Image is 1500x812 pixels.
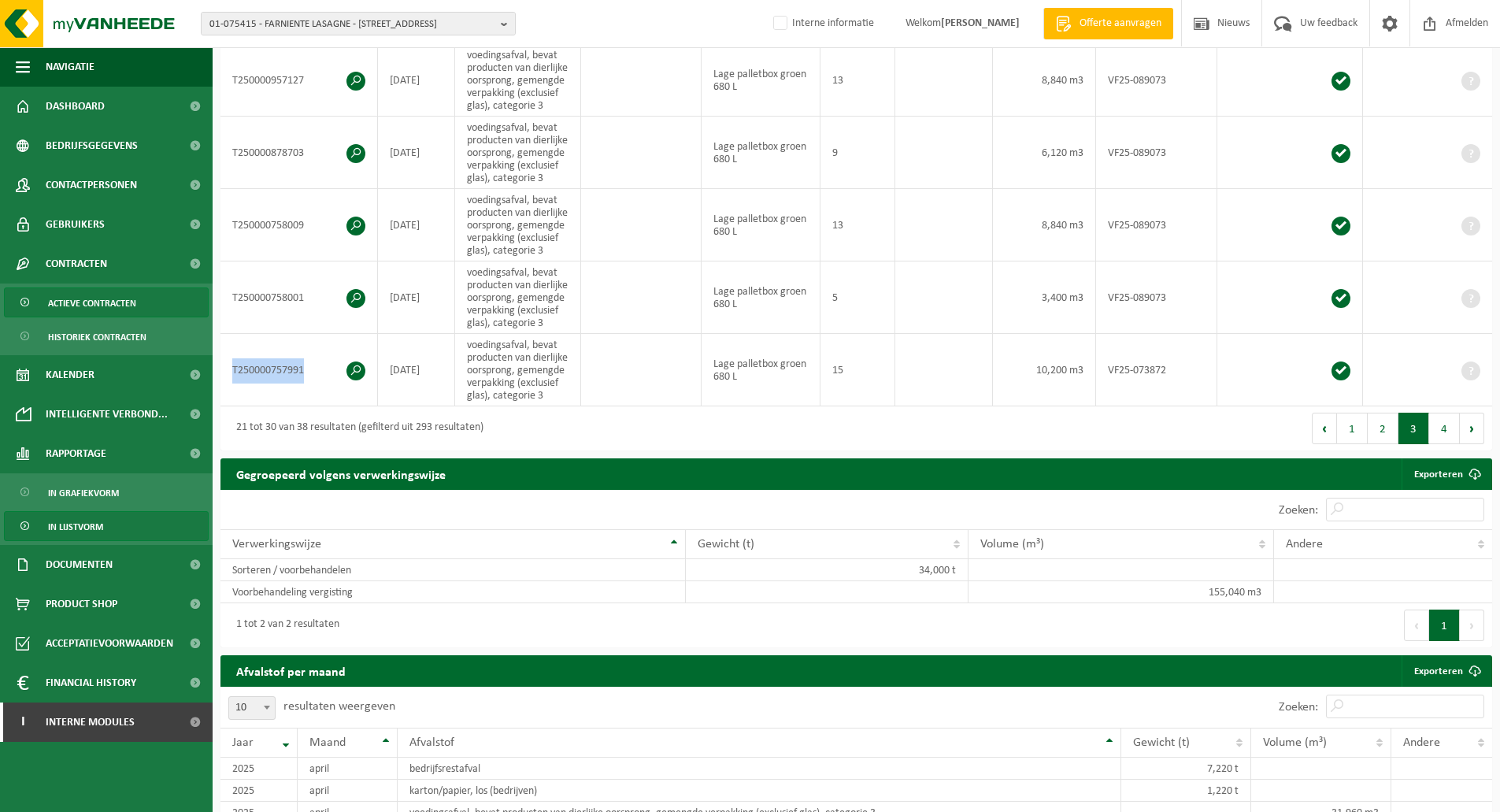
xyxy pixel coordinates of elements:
[1312,413,1337,444] button: Previous
[46,584,117,624] span: Product Shop
[1429,413,1460,444] button: 4
[1460,413,1484,444] button: Next
[686,559,969,581] td: 34,000 t
[1398,413,1429,444] button: 3
[220,117,378,189] td: T250000878703
[820,334,896,406] td: 15
[455,44,581,117] td: voedingsafval, bevat producten van dierlijke oorsprong, gemengde verpakking (exclusief glas), cat...
[46,395,168,434] span: Intelligente verbond...
[1043,8,1173,39] a: Offerte aanvragen
[228,611,339,640] div: 1 tot 2 van 2 resultaten
[48,512,103,542] span: In lijstvorm
[1121,780,1251,802] td: 1,220 t
[1429,610,1460,641] button: 1
[1368,413,1398,444] button: 2
[378,189,455,261] td: [DATE]
[993,117,1097,189] td: 6,120 m3
[1279,504,1318,517] label: Zoeken:
[46,165,137,205] span: Contactpersonen
[455,261,581,334] td: voedingsafval, bevat producten van dierlijke oorsprong, gemengde verpakking (exclusief glas), cat...
[229,697,275,719] span: 10
[993,334,1097,406] td: 10,200 m3
[220,758,298,780] td: 2025
[4,321,209,351] a: Historiek contracten
[1279,701,1318,714] label: Zoeken:
[220,581,686,603] td: Voorbehandeling vergisting
[1096,334,1217,406] td: VF25-073872
[702,334,820,406] td: Lage palletbox groen 680 L
[1402,458,1491,490] a: Exporteren
[820,44,896,117] td: 13
[378,334,455,406] td: [DATE]
[46,355,94,395] span: Kalender
[455,189,581,261] td: voedingsafval, bevat producten van dierlijke oorsprong, gemengde verpakking (exclusief glas), cat...
[309,736,346,749] span: Maand
[232,736,254,749] span: Jaar
[993,189,1097,261] td: 8,840 m3
[1404,610,1429,641] button: Previous
[46,244,107,284] span: Contracten
[220,334,378,406] td: T250000757991
[1402,655,1491,687] a: Exporteren
[46,434,106,473] span: Rapportage
[378,261,455,334] td: [DATE]
[409,736,454,749] span: Afvalstof
[232,538,321,551] span: Verwerkingswijze
[220,261,378,334] td: T250000758001
[4,477,209,507] a: In grafiekvorm
[1096,189,1217,261] td: VF25-089073
[46,663,136,703] span: Financial History
[378,44,455,117] td: [DATE]
[980,538,1044,551] span: Volume (m³)
[455,334,581,406] td: voedingsafval, bevat producten van dierlijke oorsprong, gemengde verpakking (exclusief glas), cat...
[220,655,361,686] h2: Afvalstof per maand
[378,117,455,189] td: [DATE]
[1096,261,1217,334] td: VF25-089073
[1096,117,1217,189] td: VF25-089073
[993,44,1097,117] td: 8,840 m3
[220,458,461,489] h2: Gegroepeerd volgens verwerkingswijze
[398,780,1121,802] td: karton/papier, los (bedrijven)
[228,696,276,720] span: 10
[48,322,146,352] span: Historiek contracten
[283,700,395,713] label: resultaten weergeven
[4,287,209,317] a: Actieve contracten
[298,758,398,780] td: april
[455,117,581,189] td: voedingsafval, bevat producten van dierlijke oorsprong, gemengde verpakking (exclusief glas), cat...
[46,703,135,742] span: Interne modules
[941,17,1020,29] strong: [PERSON_NAME]
[46,205,105,244] span: Gebruikers
[228,414,483,443] div: 21 tot 30 van 38 resultaten (gefilterd uit 293 resultaten)
[220,780,298,802] td: 2025
[702,44,820,117] td: Lage palletbox groen 680 L
[48,478,119,508] span: In grafiekvorm
[1460,610,1484,641] button: Next
[770,12,874,35] label: Interne informatie
[16,703,30,742] span: I
[993,261,1097,334] td: 3,400 m3
[1096,44,1217,117] td: VF25-089073
[820,189,896,261] td: 13
[220,44,378,117] td: T250000957127
[702,117,820,189] td: Lage palletbox groen 680 L
[201,12,516,35] button: 01-075415 - FARNIENTE LASAGNE - [STREET_ADDRESS]
[46,87,105,126] span: Dashboard
[1133,736,1190,749] span: Gewicht (t)
[220,189,378,261] td: T250000758009
[46,624,173,663] span: Acceptatievoorwaarden
[1286,538,1323,551] span: Andere
[46,126,138,165] span: Bedrijfsgegevens
[46,545,113,584] span: Documenten
[1121,758,1251,780] td: 7,220 t
[698,538,754,551] span: Gewicht (t)
[820,117,896,189] td: 9
[48,288,136,318] span: Actieve contracten
[702,261,820,334] td: Lage palletbox groen 680 L
[209,13,494,36] span: 01-075415 - FARNIENTE LASAGNE - [STREET_ADDRESS]
[1403,736,1440,749] span: Andere
[702,189,820,261] td: Lage palletbox groen 680 L
[46,47,94,87] span: Navigatie
[1076,16,1165,32] span: Offerte aanvragen
[4,511,209,541] a: In lijstvorm
[969,581,1274,603] td: 155,040 m3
